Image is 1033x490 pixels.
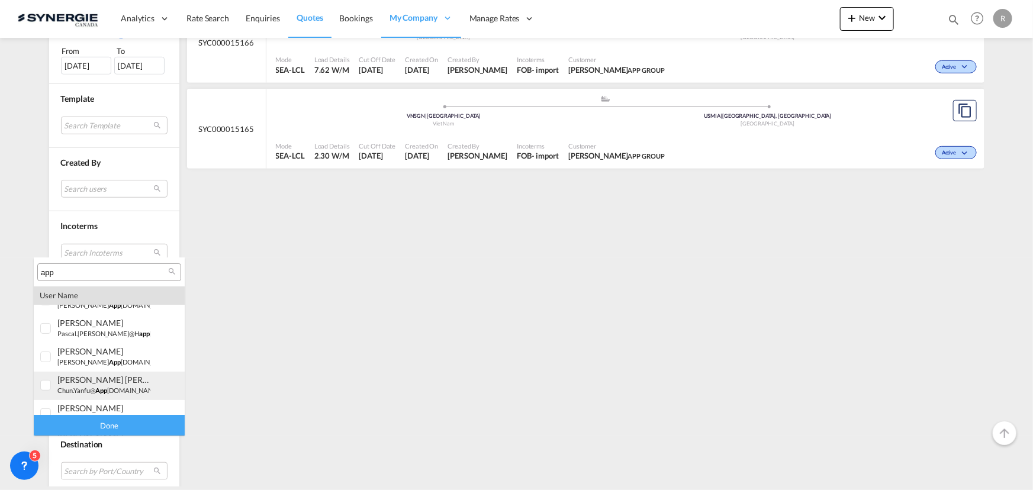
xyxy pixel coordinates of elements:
[57,301,173,309] small: [PERSON_NAME] [DOMAIN_NAME]
[57,403,150,413] div: ivy Jiang
[34,415,185,436] div: Done
[34,286,185,305] div: user name
[95,386,107,394] span: app
[41,267,168,278] input: Search Customer Details
[57,375,150,385] div: chun Yan Fu
[109,301,121,309] span: app
[57,346,150,356] div: jerome Desrosiers
[109,358,121,366] span: app
[57,358,173,366] small: [PERSON_NAME] [DOMAIN_NAME]
[57,318,150,328] div: pascal Desharnais
[139,330,150,337] span: app
[57,386,160,394] small: chun.yanfu@ [DOMAIN_NAME]
[168,267,176,276] md-icon: icon-magnify
[57,330,202,337] small: pascal.[PERSON_NAME]@h [DOMAIN_NAME]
